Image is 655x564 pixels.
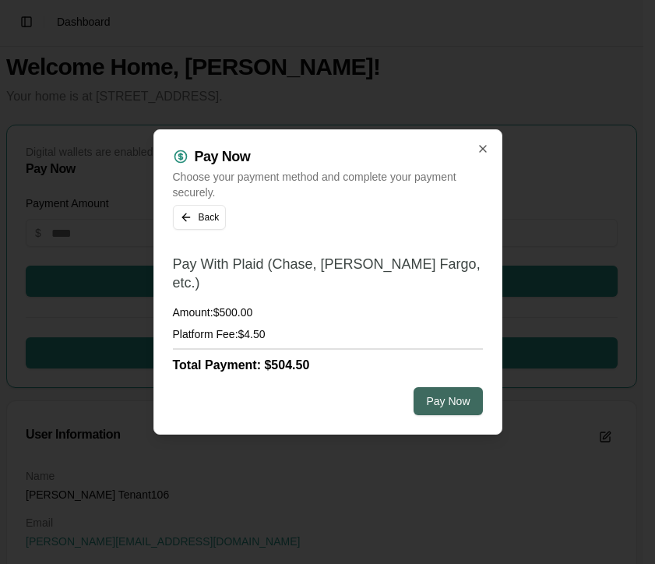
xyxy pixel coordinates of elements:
[173,326,483,342] h4: Platform Fee: $4.50
[195,150,251,164] h2: Pay Now
[414,387,482,415] button: Pay Now
[173,356,483,375] h3: Total Payment: $504.50
[173,205,227,230] button: Back
[173,305,483,320] h4: Amount: $500.00
[173,255,483,292] h2: Pay With Plaid (Chase, [PERSON_NAME] Fargo, etc.)
[173,169,483,200] p: Choose your payment method and complete your payment securely.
